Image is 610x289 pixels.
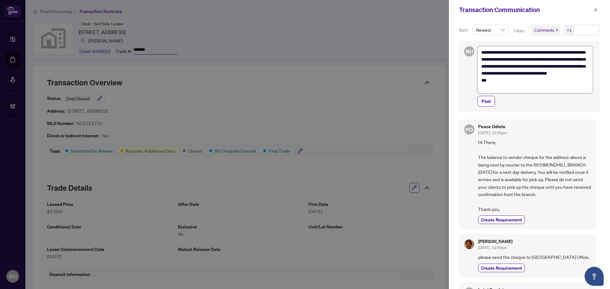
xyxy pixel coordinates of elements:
span: close [555,29,559,32]
span: Comments [534,27,554,33]
span: Post [482,96,491,106]
span: Create Requirement [481,216,522,223]
span: PO [465,125,473,134]
button: Post [478,96,495,107]
div: Transaction Communication [459,5,592,15]
div: +1 [567,27,572,33]
h5: [PERSON_NAME] [478,239,512,244]
button: Open asap [585,267,604,286]
span: Newest [476,25,505,35]
span: [DATE], 12:45pm [478,130,507,135]
button: Create Requirement [478,264,525,272]
img: Profile Icon [464,240,474,249]
span: Create Requirement [481,265,522,271]
p: Filter: [514,27,526,34]
span: RH [465,47,473,56]
span: [DATE], 12:59pm [478,245,507,250]
button: Create Requirement [478,215,525,224]
span: close [593,8,598,12]
h5: Peace Odiete [478,124,507,129]
p: Sort: [459,27,470,34]
span: Comments [532,26,560,35]
span: please send the cheque to [GEOGRAPHIC_DATA] Office. [478,253,591,261]
span: Hi There, The balance to vendor cheque for the address above is being sent by courier to the RICH... [478,139,591,213]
